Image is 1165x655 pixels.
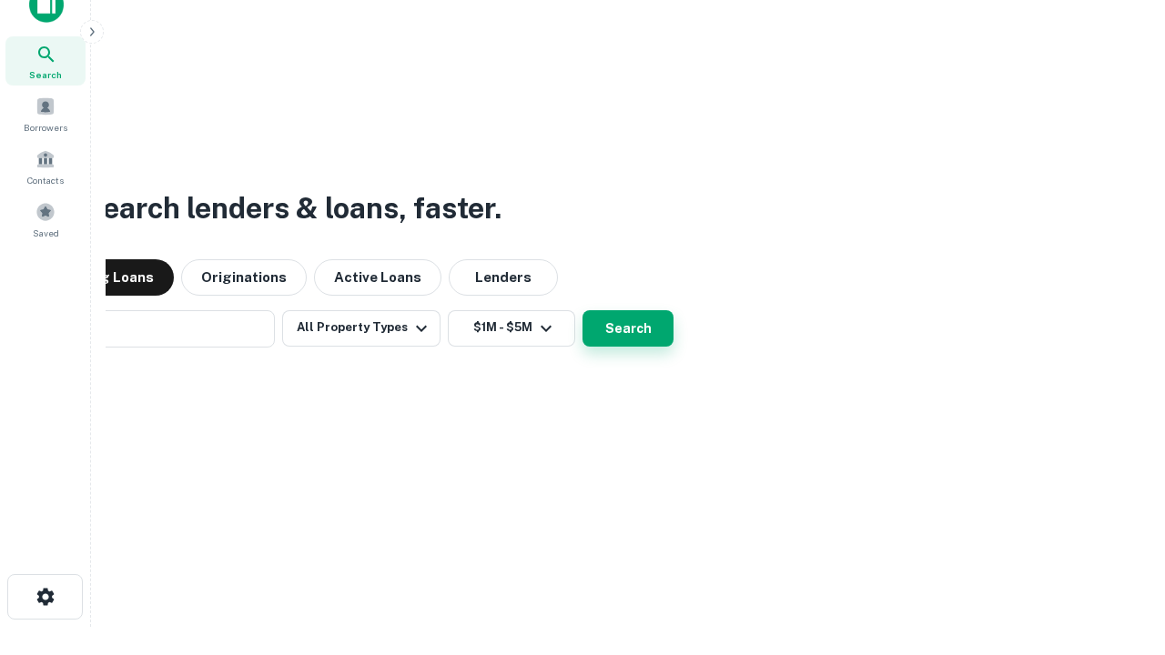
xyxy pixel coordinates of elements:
[181,259,307,296] button: Originations
[5,142,86,191] a: Contacts
[27,173,64,187] span: Contacts
[449,259,558,296] button: Lenders
[448,310,575,347] button: $1M - $5M
[29,67,62,82] span: Search
[33,226,59,240] span: Saved
[582,310,674,347] button: Search
[24,120,67,135] span: Borrowers
[83,186,501,230] h3: Search lenders & loans, faster.
[282,310,441,347] button: All Property Types
[5,89,86,138] a: Borrowers
[1074,509,1165,597] iframe: Chat Widget
[314,259,441,296] button: Active Loans
[5,195,86,244] a: Saved
[5,36,86,86] a: Search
